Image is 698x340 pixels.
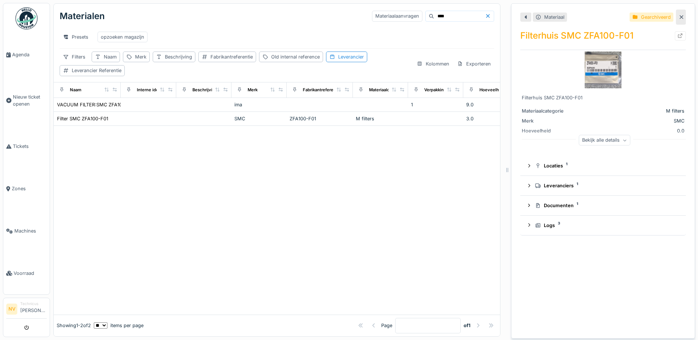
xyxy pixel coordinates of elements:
span: Tickets [13,143,47,150]
div: Showing 1 - 2 of 2 [57,322,91,329]
li: NV [6,304,17,315]
div: Logs [535,222,677,229]
div: Interne identificator [137,87,177,93]
div: Filterhuis SMC ZFA100-F01 [520,29,686,42]
div: Naam [70,87,81,93]
span: Machines [14,227,47,234]
div: Merk [522,117,577,124]
div: Naam [104,53,117,60]
div: Leverancier [338,53,364,60]
summary: Locaties1 [523,159,683,173]
div: Filter SMC ZFA100-F01 [57,115,108,122]
div: M filters [580,107,684,114]
div: Materialen [60,7,105,26]
div: SMC [580,117,684,124]
div: Hoeveelheid [522,127,577,134]
span: Voorraad [14,270,47,277]
div: Fabrikantreferentie [210,53,253,60]
div: Page [381,322,392,329]
div: SMC [234,115,284,122]
div: 0.0 [580,127,684,134]
summary: Logs3 [523,219,683,232]
div: Hoeveelheid [479,87,505,93]
a: Zones [3,167,50,210]
div: M filters [356,115,405,122]
div: 1 [411,101,460,108]
div: Materiaalcategorie [522,107,577,114]
li: [PERSON_NAME] [20,301,47,317]
div: Leveranciers [535,182,677,189]
a: Machines [3,210,50,252]
div: Merk [135,53,146,60]
div: Documenten [535,202,677,209]
a: NV Technicus[PERSON_NAME] [6,301,47,319]
a: Voorraad [3,252,50,294]
div: Filters [60,52,89,62]
div: Old internal reference [271,53,320,60]
summary: Leveranciers1 [523,179,683,192]
div: 3.0 [466,115,515,122]
span: Nieuw ticket openen [13,93,47,107]
div: 9.0 [466,101,515,108]
div: Presets [60,32,92,42]
div: Locaties [535,162,677,169]
div: Materiaalcategorie [369,87,406,93]
div: Bekijk alle details [579,135,630,146]
div: Beschrijving [165,53,192,60]
img: Filterhuis SMC ZFA100-F01 [585,52,621,88]
div: Verpakking [424,87,446,93]
div: Filterhuis SMC ZFA100-F01 [522,94,684,101]
div: opzoeken magazijn [101,33,144,40]
div: Technicus [20,301,47,307]
a: Agenda [3,33,50,76]
div: Kolommen [414,59,453,69]
div: Exporteren [454,59,494,69]
div: Materiaalaanvragen [372,11,422,21]
div: Merk [248,87,258,93]
div: ima [234,101,284,108]
span: Agenda [12,51,47,58]
strong: of 1 [464,322,471,329]
div: Gearchiveerd [641,14,671,21]
div: Fabrikantreferentie [303,87,341,93]
a: Nieuw ticket openen [3,76,50,125]
div: ZFA100-F01 [290,115,350,122]
div: items per page [94,322,144,329]
img: Badge_color-CXgf-gQk.svg [15,7,38,29]
summary: Documenten1 [523,199,683,212]
div: VACUUM FILTER:SMC ZFA100-F01-84812090 [57,101,160,108]
div: Materiaal [544,14,564,21]
div: Leverancier Referentie [72,67,121,74]
span: Zones [12,185,47,192]
div: Beschrijving [192,87,217,93]
a: Tickets [3,125,50,167]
